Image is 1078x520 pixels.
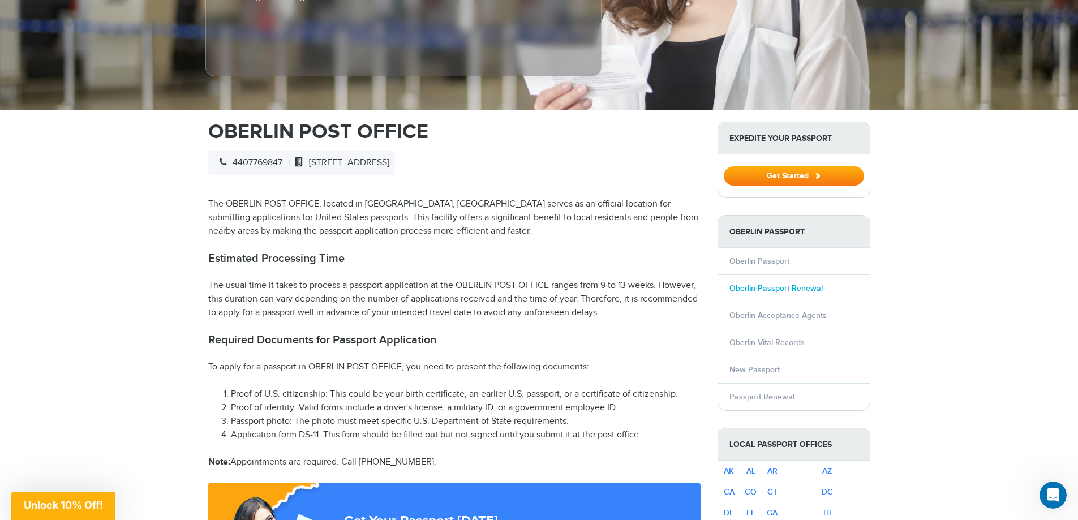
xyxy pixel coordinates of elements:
[767,466,778,476] a: AR
[745,487,757,497] a: CO
[746,508,755,518] a: FL
[767,487,778,497] a: CT
[746,466,755,476] a: AL
[208,252,701,265] h2: Estimated Processing Time
[729,392,794,402] a: Passport Renewal
[208,279,701,320] p: The usual time it takes to process a passport application at the OBERLIN POST OFFICE ranges from ...
[208,333,701,347] h2: Required Documents for Passport Application
[822,487,833,497] a: DC
[729,311,827,320] a: Oberlin Acceptance Agents
[208,457,230,467] strong: Note:
[729,338,805,347] a: Oberlin Vital Records
[823,508,831,518] a: HI
[24,499,103,511] span: Unlock 10% Off!
[208,360,701,374] p: To apply for a passport in OBERLIN POST OFFICE, you need to present the following documents:
[208,197,701,238] p: The OBERLIN POST OFFICE, located in [GEOGRAPHIC_DATA], [GEOGRAPHIC_DATA] serves as an official lo...
[718,428,870,461] strong: Local Passport Offices
[718,122,870,154] strong: Expedite Your Passport
[729,283,823,293] a: Oberlin Passport Renewal
[231,415,701,428] li: Passport photo: The photo must meet specific U.S. Department of State requirements.
[724,166,864,186] button: Get Started
[208,151,395,175] div: |
[724,487,735,497] a: CA
[231,401,701,415] li: Proof of identity: Valid forms include a driver's license, a military ID, or a government employe...
[724,466,734,476] a: AK
[208,455,701,469] p: Appointments are required. Call [PHONE_NUMBER].
[724,508,734,518] a: DE
[11,492,115,520] div: Unlock 10% Off!
[724,171,864,180] a: Get Started
[290,157,389,168] span: [STREET_ADDRESS]
[231,388,701,401] li: Proof of U.S. citizenship: This could be your birth certificate, an earlier U.S. passport, or a c...
[231,8,316,65] iframe: Customer reviews powered by Trustpilot
[1040,482,1067,509] iframe: Intercom live chat
[767,508,778,518] a: GA
[729,365,780,375] a: New Passport
[214,157,282,168] span: 4407769847
[208,122,701,142] h1: OBERLIN POST OFFICE
[231,428,701,442] li: Application form DS-11: This form should be filled out but not signed until you submit it at the ...
[729,256,789,266] a: Oberlin Passport
[718,216,870,248] strong: Oberlin Passport
[822,466,832,476] a: AZ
